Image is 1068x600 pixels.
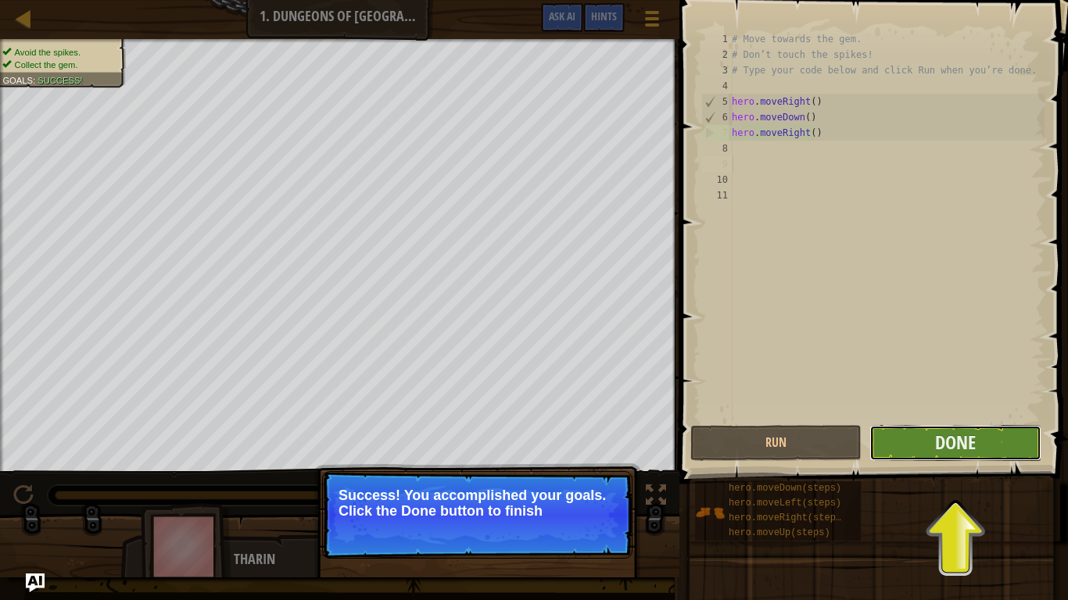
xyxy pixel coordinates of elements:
span: : [33,75,38,85]
div: 9 [701,156,733,172]
img: portrait.png [695,498,725,527]
span: hero.moveUp(steps) [729,527,830,538]
span: Collect the gem. [15,59,78,70]
span: Success! [38,75,82,85]
button: Ask AI [26,573,45,592]
span: Avoid the spikes. [15,47,81,57]
div: 7 [702,125,733,141]
div: 3 [701,62,733,78]
span: hero.moveLeft(steps) [729,498,841,509]
span: hero.moveDown(steps) [729,483,841,494]
div: 8 [701,141,733,156]
button: Done [869,425,1041,461]
li: Collect the gem. [2,59,116,71]
span: Hints [591,9,617,23]
div: 2 [701,47,733,62]
button: Ask AI [541,3,583,32]
span: hero.moveRight(steps) [729,512,847,523]
div: 1 [701,31,733,47]
button: Run [690,425,862,461]
div: 4 [701,78,733,94]
button: Show game menu [633,3,672,40]
span: Ask AI [549,9,575,23]
div: 5 [702,94,733,109]
div: 10 [701,172,733,187]
li: Avoid the spikes. [2,46,116,59]
p: Success! You accomplished your goals. Click the Done button to finish [339,487,616,519]
div: 6 [702,109,733,125]
div: 11 [701,187,733,203]
span: Done [935,430,976,455]
span: Goals [2,75,33,85]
